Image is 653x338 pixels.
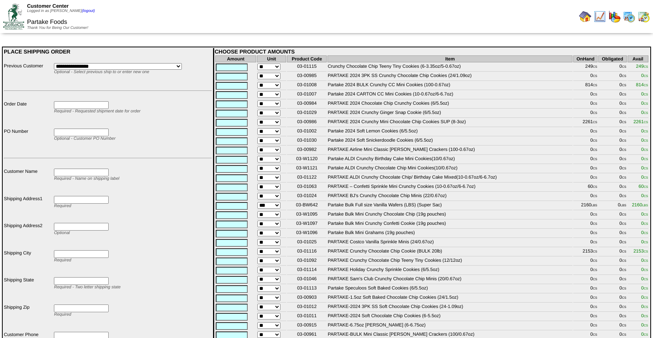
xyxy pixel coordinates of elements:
[3,223,53,249] td: Shipping Address2
[54,70,149,74] span: Optional - Select previous ship to or enter new one
[327,248,573,256] td: PARTAKE Crunchy Chocolate Chip Cookie (BULK 20lb)
[641,230,648,235] span: 0
[27,26,88,30] span: Thank You for Being Our Customer!
[598,257,627,266] td: 0
[633,119,648,124] span: 2261
[598,72,627,81] td: 0
[622,287,626,290] span: CS
[287,202,326,210] td: 03-BW642
[593,157,597,161] span: CS
[327,183,573,192] td: PARTAKE – Confetti Sprinkle Mini Crunchy Cookies (10-0.67oz/6-6.7oz)
[622,185,626,189] span: CS
[644,324,648,327] span: CS
[287,229,326,238] td: 03-W1096
[598,285,627,293] td: 0
[622,84,626,87] span: CS
[573,202,598,210] td: 2160
[573,276,598,284] td: 0
[644,194,648,198] span: CS
[327,294,573,303] td: PARTAKE-1.5oz Soft Baked Chocolate Chip Cookies (24/1.5oz)
[287,183,326,192] td: 03-01063
[287,313,326,321] td: 03-01011
[622,65,626,69] span: CS
[287,82,326,90] td: 03-01008
[641,276,648,281] span: 0
[598,294,627,303] td: 0
[641,147,648,152] span: 0
[287,248,326,256] td: 03-01116
[327,220,573,229] td: Partake Bulk Mini Crunchy Confetti Cookie (19g pouches)
[591,204,597,207] span: LBS
[287,146,326,155] td: 03-00982
[287,303,326,312] td: 03-01012
[641,239,648,244] span: 0
[573,257,598,266] td: 0
[598,220,627,229] td: 0
[573,322,598,330] td: 0
[287,276,326,284] td: 03-01046
[644,305,648,309] span: CS
[622,278,626,281] span: CS
[594,10,606,23] img: line_graph.gif
[641,304,648,309] span: 0
[622,157,626,161] span: CS
[598,202,627,210] td: 0
[644,213,648,216] span: CS
[4,49,212,55] div: PLACE SHIPPING ORDER
[3,101,53,127] td: Order Date
[54,176,119,181] span: Required - Name on shipping label
[54,258,71,263] span: Required
[593,268,597,272] span: CS
[644,167,648,170] span: CS
[327,119,573,127] td: PARTAKE 2024 Crunchy Mini Chocolate Chip Cookies SUP (8-3oz)
[641,331,648,337] span: 0
[593,148,597,152] span: CS
[622,324,626,327] span: CS
[598,82,627,90] td: 0
[598,192,627,201] td: 0
[598,128,627,136] td: 0
[327,303,573,312] td: PARTAKE-2024 3PK SS Soft Chocolate Chip Cookies (24-1.09oz)
[287,128,326,136] td: 03-01002
[3,250,53,276] td: Shipping City
[644,231,648,235] span: CS
[622,305,626,309] span: CS
[632,202,648,207] span: 2160
[327,156,573,164] td: Partake ALDI Crunchy Birthday Cake Mini Cookies(10/0.67oz)
[327,82,573,90] td: Partake 2024 BULK Crunchy CC Mini Cookies (100-0.67oz)
[641,193,648,198] span: 0
[287,63,326,72] td: 03-01115
[573,100,598,109] td: 0
[287,322,326,330] td: 03-00915
[644,259,648,263] span: CS
[598,211,627,219] td: 0
[327,285,573,293] td: Partake Speculoos Soft Baked Cookies (6/5.5oz)
[287,294,326,303] td: 03-00903
[593,84,597,87] span: CS
[327,257,573,266] td: PARTAKE Crunchy Chocolate Chip Teeny Tiny Cookies (12/12oz)
[54,109,140,114] span: Required - Requested shipment date for order
[82,9,95,13] a: (logout)
[287,91,326,99] td: 03-01007
[593,185,597,189] span: CS
[287,211,326,219] td: 03-W1095
[593,111,597,115] span: CS
[573,119,598,127] td: 2261
[327,276,573,284] td: PARTAKE Sam's Club Crunchy Chocolate Chip Minis (20/0.67oz)
[598,55,627,62] th: Obligated
[579,10,591,23] img: home.gif
[639,184,648,189] span: 60
[641,91,648,97] span: 0
[598,100,627,109] td: 0
[622,167,626,170] span: CS
[573,220,598,229] td: 0
[593,102,597,105] span: CS
[628,55,648,62] th: Avail
[598,229,627,238] td: 0
[573,55,598,62] th: OnHand
[3,128,53,155] td: PO Number
[327,91,573,99] td: Partake 2024 CARTON CC Mini Cookies (10-0.67oz/6-6.7oz)
[644,74,648,78] span: CS
[644,120,648,124] span: CS
[593,333,597,336] span: CS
